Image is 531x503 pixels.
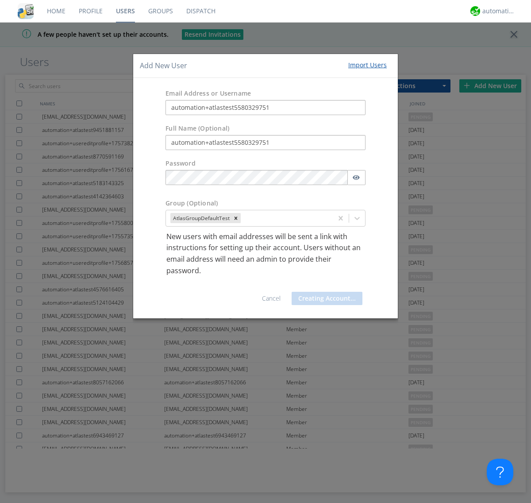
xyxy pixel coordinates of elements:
div: Import Users [348,61,387,70]
img: cddb5a64eb264b2086981ab96f4c1ba7 [18,3,34,19]
img: d2d01cd9b4174d08988066c6d424eccd [470,6,480,16]
a: Cancel [262,294,281,302]
h4: Add New User [140,61,187,71]
label: Email Address or Username [165,89,251,98]
label: Password [165,159,196,168]
input: Julie Appleseed [165,135,366,150]
input: e.g. email@address.com, Housekeeping1 [165,100,366,115]
button: Creating Account... [292,292,362,305]
div: Remove AtlasGroupDefaultTest [231,213,241,223]
p: New users with email addresses will be sent a link with instructions for setting up their account... [166,231,365,276]
div: automation+atlas [482,7,516,15]
div: AtlasGroupDefaultTest [170,213,231,223]
label: Full Name (Optional) [165,124,229,133]
label: Group (Optional) [165,199,218,208]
